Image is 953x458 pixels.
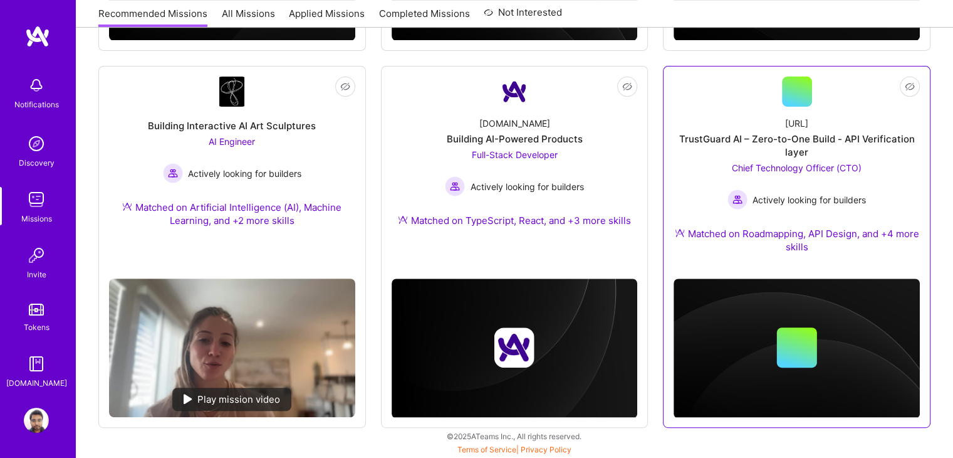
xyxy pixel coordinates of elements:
[398,215,408,225] img: Ateam Purple Icon
[471,149,557,160] span: Full-Stack Developer
[289,7,365,28] a: Applied Missions
[163,163,183,183] img: Actively looking for builders
[209,136,255,147] span: AI Engineer
[674,77,920,269] a: [URL]TrustGuard AI – Zero-to-One Build - API Verification layerChief Technology Officer (CTO) Act...
[219,77,244,107] img: Company Logo
[494,328,534,368] img: Company logo
[674,227,920,253] div: Matched on Roadmapping, API Design, and +4 more skills
[457,445,571,454] span: |
[75,420,953,452] div: © 2025 ATeams Inc., All rights reserved.
[98,7,207,28] a: Recommended Missions
[470,180,583,193] span: Actively looking for builders
[122,201,132,211] img: Ateam Purple Icon
[379,7,470,28] a: Completed Missions
[484,5,562,28] a: Not Interested
[24,243,49,268] img: Invite
[785,117,808,130] div: [URL]
[732,162,862,173] span: Chief Technology Officer (CTO)
[905,82,915,92] i: icon EyeClosed
[109,201,355,227] div: Matched on Artificial Intelligence (AI), Machine Learning, and +2 more skills
[398,214,631,227] div: Matched on TypeScript, React, and +3 more skills
[674,132,920,159] div: TrustGuard AI – Zero-to-One Build - API Verification layer
[27,268,46,281] div: Invite
[222,7,275,28] a: All Missions
[21,408,52,433] a: User Avatar
[24,73,49,98] img: bell
[109,279,355,417] img: No Mission
[184,394,192,404] img: play
[19,156,55,169] div: Discovery
[148,119,316,132] div: Building Interactive AI Art Sculptures
[479,117,549,130] div: [DOMAIN_NAME]
[521,445,571,454] a: Privacy Policy
[446,132,582,146] div: Building AI-Powered Products
[24,187,49,212] img: teamwork
[14,98,59,111] div: Notifications
[24,351,49,376] img: guide book
[753,193,866,206] span: Actively looking for builders
[727,189,747,210] img: Actively looking for builders
[188,167,301,180] span: Actively looking for builders
[172,388,291,411] div: Play mission video
[445,176,465,196] img: Actively looking for builders
[622,82,632,92] i: icon EyeClosed
[25,25,50,48] img: logo
[24,131,49,156] img: discovery
[24,408,49,433] img: User Avatar
[674,279,920,418] img: cover
[457,445,516,454] a: Terms of Service
[392,279,638,418] img: cover
[675,228,685,238] img: Ateam Purple Icon
[499,77,529,107] img: Company Logo
[340,82,350,92] i: icon EyeClosed
[109,77,355,269] a: Company LogoBuilding Interactive AI Art SculpturesAI Engineer Actively looking for buildersActive...
[21,212,52,225] div: Missions
[24,321,49,334] div: Tokens
[6,376,67,390] div: [DOMAIN_NAME]
[29,304,44,316] img: tokens
[392,77,638,242] a: Company Logo[DOMAIN_NAME]Building AI-Powered ProductsFull-Stack Developer Actively looking for bu...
